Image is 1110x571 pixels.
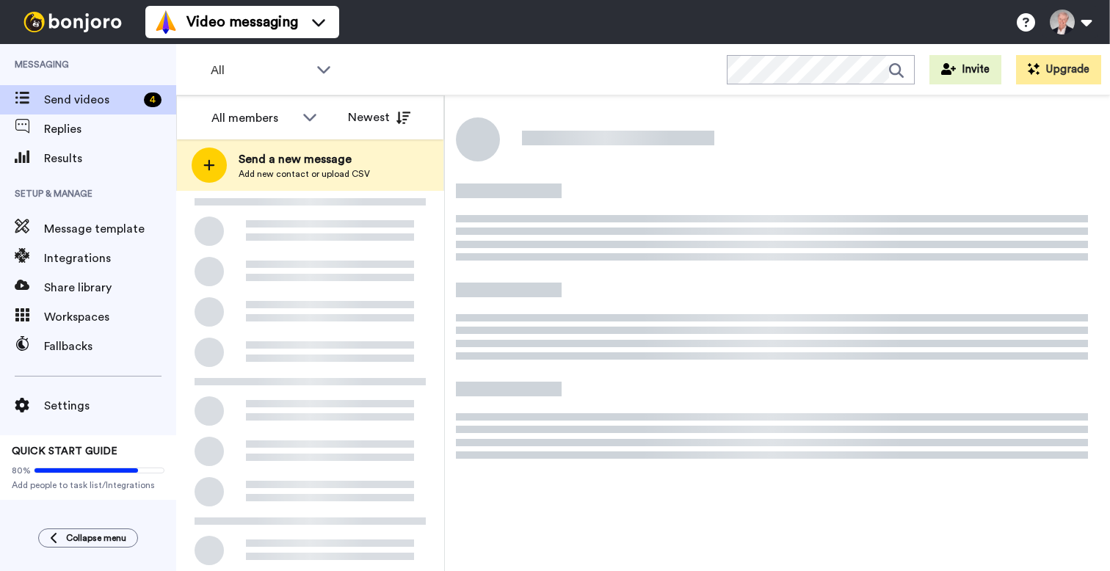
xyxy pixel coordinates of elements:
span: Add people to task list/Integrations [12,479,164,491]
button: Upgrade [1016,55,1101,84]
span: Send videos [44,91,138,109]
img: bj-logo-header-white.svg [18,12,128,32]
span: Share library [44,279,176,297]
div: 4 [144,92,162,107]
span: Collapse menu [66,532,126,544]
span: Replies [44,120,176,138]
span: Fallbacks [44,338,176,355]
span: All [211,62,309,79]
span: Add new contact or upload CSV [239,168,370,180]
button: Newest [337,103,421,132]
span: 80% [12,465,31,476]
span: Settings [44,397,176,415]
span: Workspaces [44,308,176,326]
img: vm-color.svg [154,10,178,34]
span: Message template [44,220,176,238]
span: Integrations [44,250,176,267]
span: Video messaging [186,12,298,32]
span: QUICK START GUIDE [12,446,117,457]
span: Results [44,150,176,167]
span: Send a new message [239,150,370,168]
button: Invite [929,55,1001,84]
div: All members [211,109,295,127]
button: Collapse menu [38,528,138,548]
